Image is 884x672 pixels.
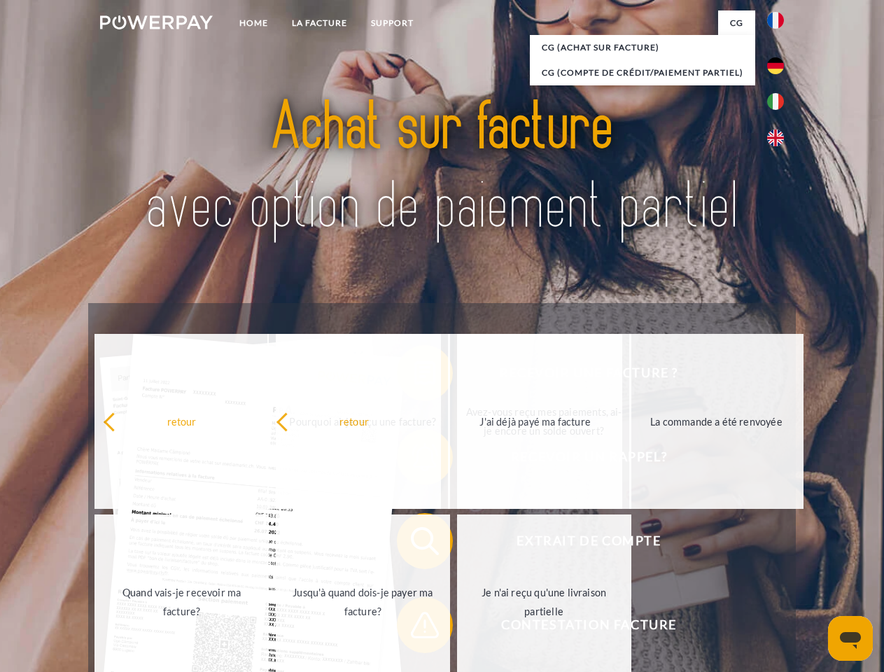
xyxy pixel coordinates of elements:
[100,15,213,29] img: logo-powerpay-white.svg
[767,57,784,74] img: de
[718,10,755,36] a: CG
[767,129,784,146] img: en
[359,10,426,36] a: Support
[530,35,755,60] a: CG (achat sur facture)
[103,412,260,430] div: retour
[103,583,260,621] div: Quand vais-je recevoir ma facture?
[638,412,795,430] div: La commande a été renvoyée
[227,10,280,36] a: Home
[767,12,784,29] img: fr
[276,412,433,430] div: retour
[456,412,614,430] div: J'ai déjà payé ma facture
[767,93,784,110] img: it
[530,60,755,85] a: CG (Compte de crédit/paiement partiel)
[134,67,750,268] img: title-powerpay_fr.svg
[465,583,623,621] div: Je n'ai reçu qu'une livraison partielle
[828,616,873,661] iframe: Bouton de lancement de la fenêtre de messagerie
[284,583,442,621] div: Jusqu'à quand dois-je payer ma facture?
[280,10,359,36] a: LA FACTURE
